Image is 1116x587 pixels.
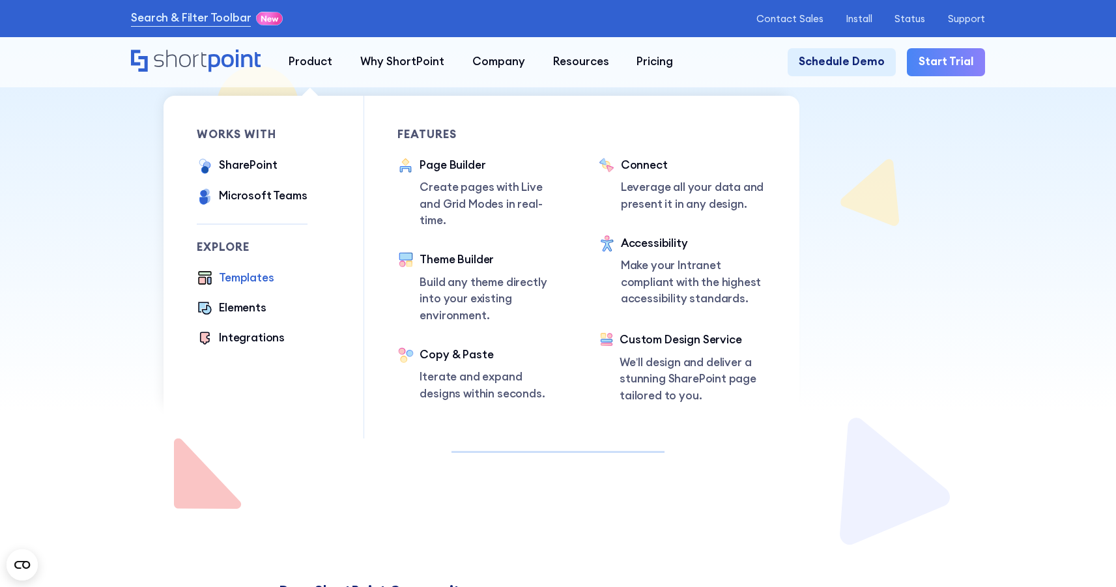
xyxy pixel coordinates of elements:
div: Microsoft Teams [219,188,307,205]
a: Theme BuilderBuild any theme directly into your existing environment. [397,251,565,324]
a: Install [846,13,872,24]
div: Connect [621,157,766,174]
a: Integrations [197,330,285,349]
a: Product [275,48,347,76]
a: ConnectLeverage all your data and present it in any design. [599,157,766,213]
div: Why ShortPoint [360,53,444,70]
a: Contact Sales [756,13,823,24]
button: Open CMP widget [7,549,38,580]
div: Resources [553,53,609,70]
div: Copy & Paste [420,347,565,364]
a: Page BuilderCreate pages with Live and Grid Modes in real-time. [397,157,565,229]
div: SharePoint [219,157,277,174]
p: Make your Intranet compliant with the highest accessibility standards. [621,257,766,308]
div: Pricing [637,53,673,70]
a: Home [131,50,261,74]
div: Theme Builder [420,251,565,268]
a: Schedule Demo [788,48,896,76]
p: Build any theme directly into your existing environment. [420,274,565,324]
div: Features [397,129,565,140]
a: Pricing [623,48,687,76]
div: Custom Design Service [620,332,765,349]
a: AccessibilityMake your Intranet compliant with the highest accessibility standards. [599,235,766,309]
p: Iterate and expand designs within seconds. [420,369,565,402]
a: Search & Filter Toolbar [131,10,251,27]
a: Resources [539,48,623,76]
a: Elements [197,300,266,319]
h1: Snapshot [131,250,984,298]
a: SharePoint [197,157,278,177]
div: Integrations [219,330,285,347]
a: Templates [197,270,274,289]
p: We’ll design and deliver a stunning SharePoint page tailored to you. [620,354,765,405]
a: Microsoft Teams [197,188,308,207]
a: Start Trial [907,48,984,76]
div: Accessibility [621,235,766,252]
a: Support [948,13,985,24]
div: Templates [219,270,274,287]
a: Company [458,48,539,76]
a: Status [894,13,925,24]
div: Company [472,53,525,70]
p: Create pages with Live and Grid Modes in real-time. [420,179,565,229]
p: Leverage all your data and present it in any design. [621,179,766,212]
div: works with [197,129,308,140]
div: Elements [219,300,266,317]
div: Page Builder [420,157,565,174]
a: Copy & PasteIterate and expand designs within seconds. [397,347,565,403]
iframe: Chat Widget [1051,524,1116,587]
div: Product [289,53,332,70]
a: Why ShortPoint [347,48,459,76]
a: Custom Design ServiceWe’ll design and deliver a stunning SharePoint page tailored to you. [599,332,766,405]
div: Explore [197,242,308,253]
